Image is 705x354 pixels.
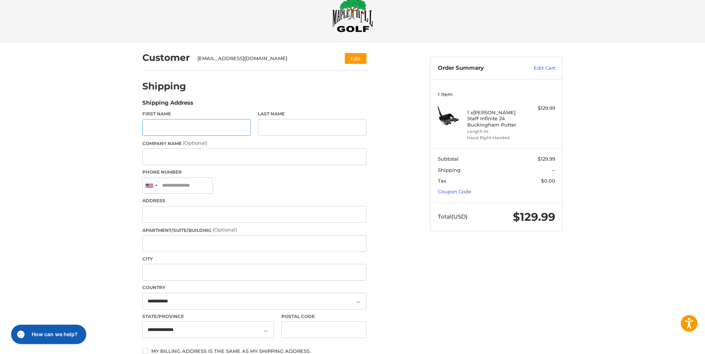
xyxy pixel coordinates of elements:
h4: 1 x [PERSON_NAME] Staff Infinite 24 Buckingham Putter [467,109,524,128]
h3: 1 Item [438,91,555,97]
a: Coupon Code [438,189,471,194]
label: Apartment/Suite/Building [142,226,366,234]
small: (Optional) [213,227,237,233]
span: -- [552,167,555,173]
span: $129.99 [538,156,555,162]
div: United States: +1 [143,178,160,194]
h2: Shipping [142,81,186,92]
label: Postal Code [281,313,367,320]
legend: Shipping Address [142,99,193,111]
label: Country [142,284,366,291]
label: Address [142,197,366,204]
span: Shipping [438,167,460,173]
div: $129.99 [526,105,555,112]
h3: Order Summary [438,65,518,72]
button: Edit [345,53,366,64]
label: First Name [142,111,251,117]
li: Length 34 [467,128,524,135]
iframe: Gorgias live chat messenger [7,322,88,347]
span: Subtotal [438,156,459,162]
label: Phone Number [142,169,366,176]
small: (Optional) [183,140,207,146]
a: Edit Cart [518,65,555,72]
label: Last Name [258,111,366,117]
label: City [142,256,366,262]
h2: Customer [142,52,190,63]
span: $0.00 [541,178,555,184]
label: State/Province [142,313,274,320]
li: Hand Right-Handed [467,135,524,141]
label: Company Name [142,140,366,147]
span: Tax [438,178,446,184]
div: [EMAIL_ADDRESS][DOMAIN_NAME] [197,55,331,62]
label: My billing address is the same as my shipping address. [142,348,366,354]
span: Total (USD) [438,213,468,220]
span: $129.99 [513,210,555,224]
